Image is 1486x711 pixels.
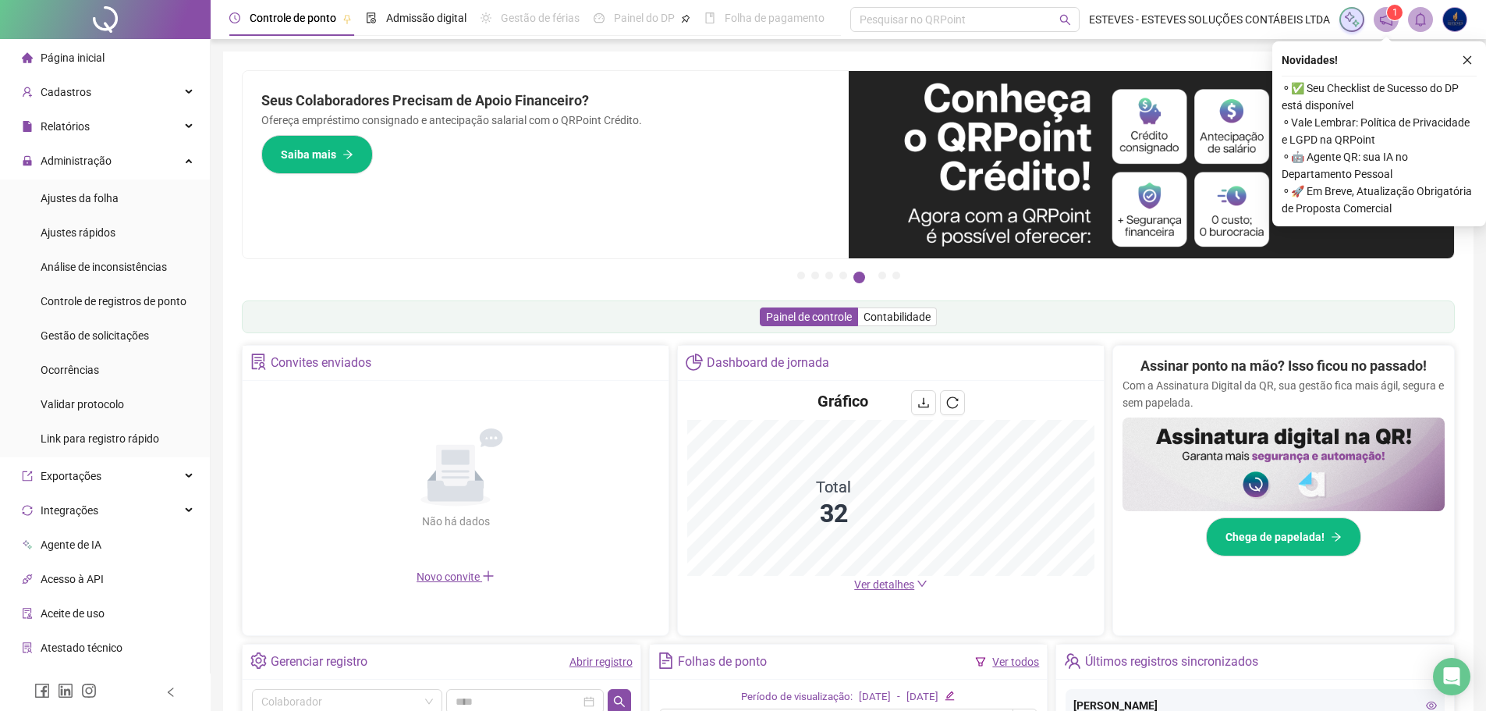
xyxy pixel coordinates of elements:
[825,272,833,279] button: 3
[501,12,580,24] span: Gestão de férias
[569,656,633,668] a: Abrir registro
[261,112,830,129] p: Ofereça empréstimo consignado e antecipação salarial com o QRPoint Crédito.
[22,87,33,98] span: user-add
[229,12,240,23] span: clock-circle
[1343,11,1360,28] img: sparkle-icon.fc2bf0ac1784a2077858766a79e2daf3.svg
[1282,114,1477,148] span: ⚬ Vale Lembrar: Política de Privacidade e LGPD na QRPoint
[864,311,931,323] span: Contabilidade
[614,12,675,24] span: Painel do DP
[1443,8,1466,31] img: 58268
[165,687,176,698] span: left
[1331,531,1342,542] span: arrow-right
[1206,517,1361,556] button: Chega de papelada!
[250,652,267,669] span: setting
[81,683,97,699] span: instagram
[271,350,371,376] div: Convites enviados
[281,146,336,163] span: Saiba mais
[22,574,33,585] span: api
[854,578,914,591] span: Ver detalhes
[975,656,986,667] span: filter
[58,683,73,699] span: linkedin
[1089,11,1330,28] span: ESTEVES - ESTEVES SOLUÇÕES CONTÁBEIS LTDA
[854,578,927,591] a: Ver detalhes down
[1282,80,1477,114] span: ⚬ ✅ Seu Checklist de Sucesso do DP está disponível
[1462,55,1473,66] span: close
[41,642,122,654] span: Atestado técnico
[817,390,868,412] h4: Gráfico
[22,505,33,516] span: sync
[1413,12,1427,27] span: bell
[1282,148,1477,183] span: ⚬ 🤖 Agente QR: sua IA no Departamento Pessoal
[906,689,938,706] div: [DATE]
[594,12,605,23] span: dashboard
[681,14,690,23] span: pushpin
[992,656,1039,668] a: Ver todos
[1225,528,1325,546] span: Chega de papelada!
[1122,418,1445,511] img: banner%2F02c71560-61a6-44d4-94b9-c8ab97240462.png
[22,642,33,653] span: solution
[34,683,50,699] span: facebook
[481,12,491,23] span: sun
[741,689,853,706] div: Período de visualização:
[41,398,124,411] span: Validar protocolo
[22,471,33,482] span: export
[859,689,891,706] div: [DATE]
[1392,7,1398,18] span: 1
[1140,355,1427,377] h2: Assinar ponto na mão? Isso ficou no passado!
[386,12,466,24] span: Admissão digital
[1059,14,1071,26] span: search
[417,571,495,583] span: Novo convite
[261,90,830,112] h2: Seus Colaboradores Precisam de Apoio Financeiro?
[897,689,900,706] div: -
[1122,377,1445,411] p: Com a Assinatura Digital da QR, sua gestão fica mais ágil, segura e sem papelada.
[658,652,674,669] span: file-text
[917,578,927,589] span: down
[613,695,626,708] span: search
[1064,652,1080,669] span: team
[41,155,112,167] span: Administração
[766,311,852,323] span: Painel de controle
[704,12,715,23] span: book
[853,272,865,283] button: 5
[482,570,495,582] span: plus
[261,135,373,174] button: Saiba mais
[878,272,886,279] button: 6
[917,396,930,409] span: download
[946,396,959,409] span: reload
[707,350,829,376] div: Dashboard de jornada
[839,272,847,279] button: 4
[1379,12,1393,27] span: notification
[384,513,527,530] div: Não há dados
[41,120,90,133] span: Relatórios
[342,149,353,160] span: arrow-right
[1282,183,1477,217] span: ⚬ 🚀 Em Breve, Atualização Obrigatória de Proposta Comercial
[678,649,767,675] div: Folhas de ponto
[1387,5,1403,20] sup: 1
[41,86,91,98] span: Cadastros
[725,12,825,24] span: Folha de pagamento
[41,364,99,376] span: Ocorrências
[1282,52,1338,69] span: Novidades !
[366,12,377,23] span: file-done
[892,272,900,279] button: 7
[41,539,101,551] span: Agente de IA
[797,272,805,279] button: 1
[250,12,336,24] span: Controle de ponto
[686,354,702,370] span: pie-chart
[41,329,149,342] span: Gestão de solicitações
[342,14,352,23] span: pushpin
[41,52,105,64] span: Página inicial
[849,71,1455,258] img: banner%2F11e687cd-1386-4cbd-b13b-7bd81425532d.png
[811,272,819,279] button: 2
[41,192,119,204] span: Ajustes da folha
[250,354,267,370] span: solution
[41,295,186,308] span: Controle de registros de ponto
[41,504,98,517] span: Integrações
[22,608,33,619] span: audit
[22,121,33,132] span: file
[41,432,159,445] span: Link para registro rápido
[41,607,105,620] span: Aceite de uso
[41,470,101,482] span: Exportações
[22,155,33,166] span: lock
[271,649,367,675] div: Gerenciar registro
